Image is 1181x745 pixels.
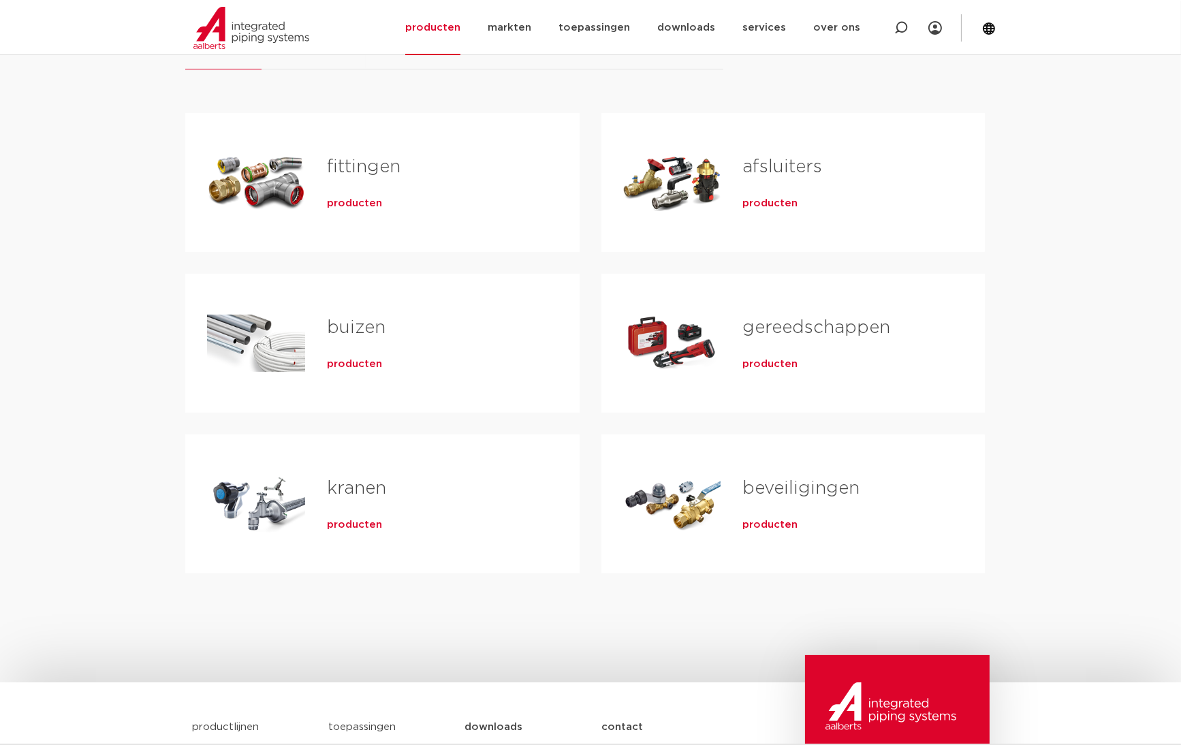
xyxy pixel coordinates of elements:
[327,158,400,176] a: fittingen
[327,319,385,336] a: buizen
[742,197,798,210] a: producten
[464,710,601,744] a: downloads
[601,710,738,744] a: contact
[327,197,382,210] a: producten
[327,479,386,497] a: kranen
[742,518,798,532] a: producten
[328,722,396,732] a: toepassingen
[192,722,259,732] a: productlijnen
[742,158,822,176] a: afsluiters
[327,518,382,532] a: producten
[742,358,798,371] a: producten
[742,319,890,336] a: gereedschappen
[185,36,996,595] div: Tabs. Open items met enter of spatie, sluit af met escape en navigeer met de pijltoetsen.
[327,358,382,371] a: producten
[742,479,860,497] a: beveiligingen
